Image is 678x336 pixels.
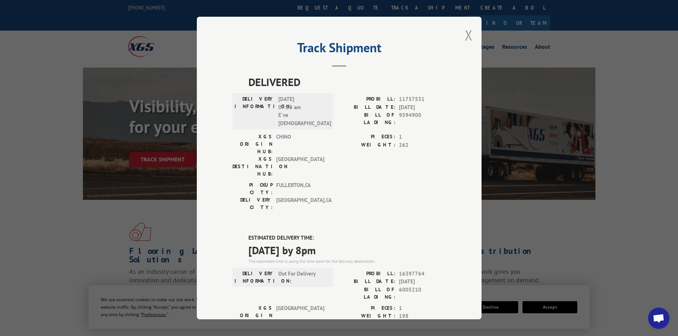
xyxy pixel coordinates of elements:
[276,304,324,327] span: [GEOGRAPHIC_DATA]
[399,95,446,103] span: 11757531
[278,270,326,285] span: Out For Delivery
[399,304,446,313] span: 1
[276,181,324,196] span: FULLERTON , CA
[648,308,669,329] a: Open chat
[399,141,446,149] span: 262
[276,155,324,178] span: [GEOGRAPHIC_DATA]
[399,111,446,126] span: 9594900
[339,312,395,320] label: WEIGHT:
[276,196,324,211] span: [GEOGRAPHIC_DATA] , CA
[399,286,446,301] span: 6005210
[399,103,446,112] span: [DATE]
[248,242,446,258] span: [DATE] by 8pm
[465,26,473,44] button: Close modal
[232,181,273,196] label: PICKUP CITY:
[399,270,446,278] span: 16397764
[399,278,446,286] span: [DATE]
[339,133,395,141] label: PIECES:
[248,234,446,242] label: ESTIMATED DELIVERY TIME:
[339,111,395,126] label: BILL OF LADING:
[248,258,446,265] div: The estimated time is using the time zone for the delivery destination.
[232,133,273,155] label: XGS ORIGIN HUB:
[399,133,446,141] span: 1
[339,286,395,301] label: BILL OF LADING:
[339,304,395,313] label: PIECES:
[232,43,446,56] h2: Track Shipment
[339,278,395,286] label: BILL DATE:
[232,155,273,178] label: XGS DESTINATION HUB:
[235,95,275,127] label: DELIVERY INFORMATION:
[339,95,395,103] label: PROBILL:
[276,133,324,155] span: CHINO
[248,74,446,90] span: DELIVERED
[399,312,446,320] span: 198
[235,270,275,285] label: DELIVERY INFORMATION:
[278,95,326,127] span: [DATE] 07:58 am E`ve [DEMOGRAPHIC_DATA]
[339,103,395,112] label: BILL DATE:
[339,141,395,149] label: WEIGHT:
[339,270,395,278] label: PROBILL:
[232,196,273,211] label: DELIVERY CITY:
[232,304,273,327] label: XGS ORIGIN HUB:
